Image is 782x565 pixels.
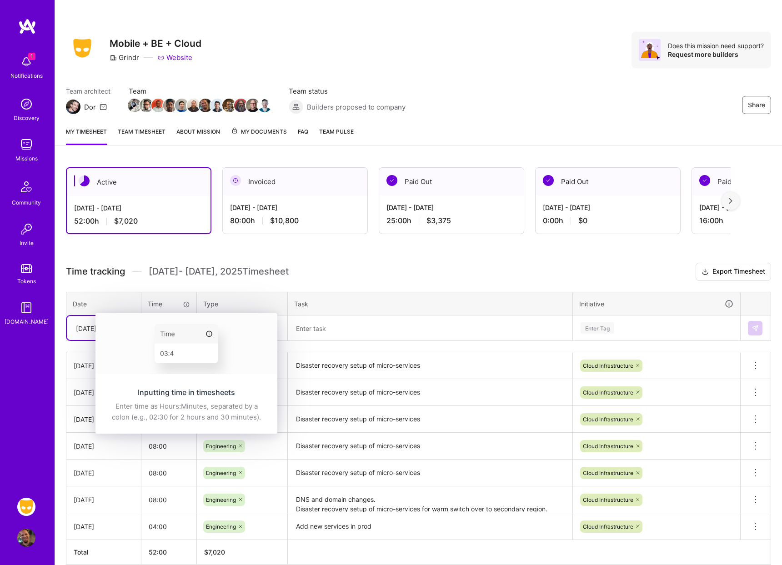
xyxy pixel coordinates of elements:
[74,441,134,451] div: [DATE]
[66,86,110,96] span: Team architect
[129,98,140,113] a: Team Member Avatar
[110,54,117,61] i: icon CompanyGray
[543,216,673,225] div: 0:00 h
[74,388,134,397] div: [DATE]
[223,168,367,195] div: Invoiced
[536,168,680,195] div: Paid Out
[141,461,196,485] input: HH:MM
[211,98,223,113] a: Team Member Avatar
[74,522,134,531] div: [DATE]
[289,460,571,485] textarea: Disaster recovery setup of micro-services
[543,203,673,212] div: [DATE] - [DATE]
[74,216,203,226] div: 52:00 h
[66,292,141,315] th: Date
[581,321,614,335] div: Enter Tag
[583,416,633,423] span: Cloud Infrastructure
[668,50,764,59] div: Request more builders
[17,299,35,317] img: guide book
[17,529,35,547] img: User Avatar
[114,216,138,226] span: $7,020
[639,39,661,61] img: Avatar
[20,238,34,248] div: Invite
[129,86,271,96] span: Team
[66,127,107,145] a: My timesheet
[151,99,165,112] img: Team Member Avatar
[206,443,236,450] span: Engineering
[206,470,236,476] span: Engineering
[66,36,99,60] img: Company Logo
[206,496,236,503] span: Engineering
[583,470,633,476] span: Cloud Infrastructure
[319,127,354,145] a: Team Pulse
[128,99,141,112] img: Team Member Avatar
[578,216,587,225] span: $0
[379,168,524,195] div: Paid Out
[235,98,247,113] a: Team Member Avatar
[247,98,259,113] a: Team Member Avatar
[74,361,134,370] div: [DATE]
[10,71,43,80] div: Notifications
[106,401,266,423] div: Enter time as Hours:Minutes, separated by a colon (e.g., 02:30 for 2 hours and 30 minutes).
[543,175,554,186] img: Paid Out
[5,317,49,326] div: [DOMAIN_NAME]
[742,96,771,114] button: Share
[230,203,360,212] div: [DATE] - [DATE]
[583,496,633,503] span: Cloud Infrastructure
[66,540,141,565] th: Total
[289,487,571,512] textarea: DNS and domain changes. Disaster recovery setup of micro-services for warm switch over to seconda...
[106,387,266,397] div: Inputting time in timesheets
[17,95,35,113] img: discovery
[289,86,406,96] span: Team status
[258,99,271,112] img: Team Member Avatar
[386,216,516,225] div: 25:00 h
[319,128,354,135] span: Team Pulse
[15,498,38,516] a: Grindr: Mobile + BE + Cloud
[230,216,360,225] div: 80:00 h
[197,292,288,315] th: Type
[583,523,633,530] span: Cloud Infrastructure
[67,168,211,196] div: Active
[222,99,236,112] img: Team Member Avatar
[79,175,90,186] img: Active
[289,407,571,432] textarea: Disaster recovery setup of micro-services
[199,99,212,112] img: Team Member Avatar
[583,443,633,450] span: Cloud Infrastructure
[270,216,299,225] span: $10,800
[141,515,196,539] input: HH:MM
[148,299,190,309] div: Time
[118,127,165,145] a: Team timesheet
[152,98,164,113] a: Team Member Avatar
[175,99,189,112] img: Team Member Avatar
[200,98,211,113] a: Team Member Avatar
[15,529,38,547] a: User Avatar
[164,98,176,113] a: Team Member Avatar
[231,127,287,137] span: My Documents
[17,276,36,286] div: Tokens
[140,99,153,112] img: Team Member Avatar
[748,100,765,110] span: Share
[288,292,573,315] th: Task
[110,53,139,62] div: Grindr
[18,18,36,35] img: logo
[729,198,732,204] img: right
[76,323,96,333] div: [DATE]
[66,100,80,114] img: Team Architect
[246,99,260,112] img: Team Member Avatar
[140,98,152,113] a: Team Member Avatar
[21,264,32,273] img: tokens
[702,267,709,277] i: icon Download
[234,99,248,112] img: Team Member Avatar
[74,415,134,424] div: [DATE]
[231,127,287,145] a: My Documents
[74,495,134,505] div: [DATE]
[289,100,303,114] img: Builders proposed to company
[668,41,764,50] div: Does this mission need support?
[206,523,236,530] span: Engineering
[84,102,96,112] div: Dor
[699,175,710,186] img: Paid Out
[223,98,235,113] a: Team Member Avatar
[141,488,196,512] input: HH:MM
[74,203,203,213] div: [DATE] - [DATE]
[583,362,633,369] span: Cloud Infrastructure
[230,175,241,186] img: Invoiced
